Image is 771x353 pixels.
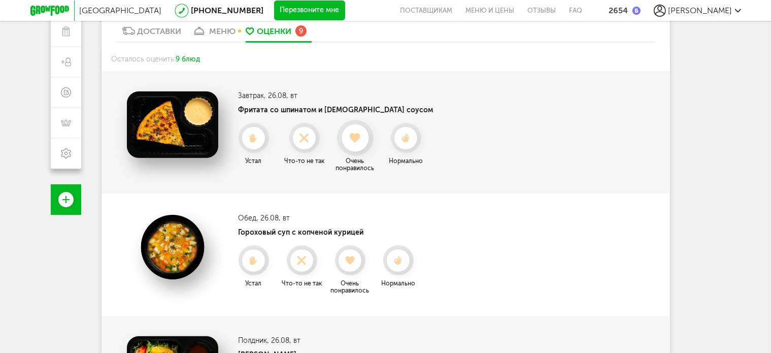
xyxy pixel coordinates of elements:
div: Осталось оценить: [102,47,670,71]
a: Оценки 9 [241,25,312,42]
h4: Фритата со шпинатом и [DEMOGRAPHIC_DATA] соусом [239,106,433,114]
div: Доставки [138,26,182,36]
div: Очень понравилось [332,157,378,172]
div: меню [209,26,236,36]
div: Оценки [257,26,291,36]
button: Перезвоните мне [274,1,345,21]
a: [PHONE_NUMBER] [191,6,264,15]
span: 9 блюд [176,55,200,63]
img: bonus_b.cdccf46.png [632,7,641,15]
img: Фритата со шпинатом и голландским соусом [127,91,218,158]
div: Устал [231,157,277,165]
div: Очень понравилось [327,280,373,294]
a: Доставки [117,25,187,42]
h3: Завтрак [239,91,433,100]
span: [GEOGRAPHIC_DATA] [80,6,162,15]
h3: Обед [239,214,421,222]
div: Нормально [376,280,421,287]
div: Что-то не так [279,280,325,287]
div: 2654 [609,6,628,15]
h4: Гороховый суп с копченой курицей [239,228,421,237]
div: Что-то не так [282,157,327,165]
a: меню [187,25,241,42]
span: , 26.08, вт [257,214,290,222]
span: [PERSON_NAME] [668,6,732,15]
div: 9 [295,25,307,37]
h3: Полдник [239,336,447,345]
div: Нормально [383,157,429,165]
div: Устал [231,280,277,287]
span: , 26.08, вт [264,91,298,100]
span: , 26.08, вт [267,336,301,345]
img: Гороховый суп с копченой курицей [127,214,218,280]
